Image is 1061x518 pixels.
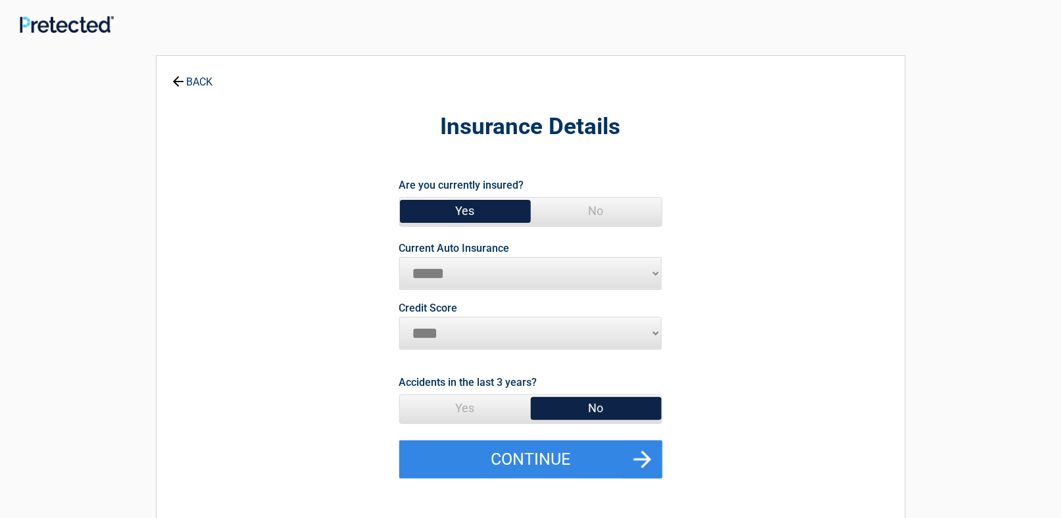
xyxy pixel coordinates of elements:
[399,243,510,254] label: Current Auto Insurance
[400,198,531,224] span: Yes
[20,16,114,33] img: Main Logo
[400,395,531,421] span: Yes
[531,198,662,224] span: No
[399,440,662,479] button: Continue
[399,373,537,391] label: Accidents in the last 3 years?
[531,395,662,421] span: No
[170,64,216,87] a: BACK
[229,112,833,143] h2: Insurance Details
[399,303,458,314] label: Credit Score
[399,176,524,194] label: Are you currently insured?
